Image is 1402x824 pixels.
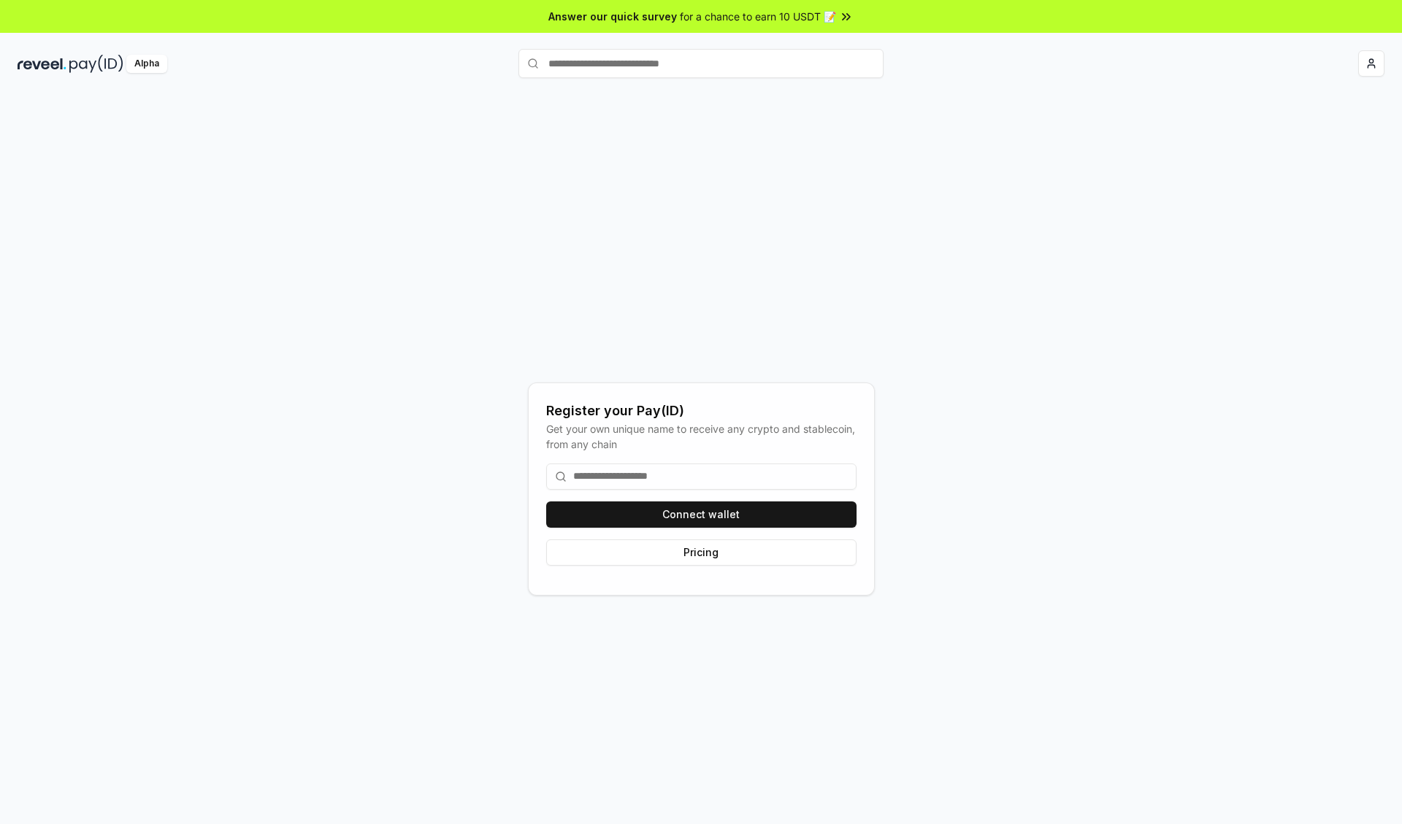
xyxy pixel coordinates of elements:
button: Connect wallet [546,501,857,528]
img: reveel_dark [18,55,66,73]
div: Alpha [126,55,167,73]
span: Answer our quick survey [548,9,677,24]
button: Pricing [546,539,857,566]
img: pay_id [69,55,123,73]
div: Get your own unique name to receive any crypto and stablecoin, from any chain [546,421,857,452]
div: Register your Pay(ID) [546,401,857,421]
span: for a chance to earn 10 USDT 📝 [680,9,836,24]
